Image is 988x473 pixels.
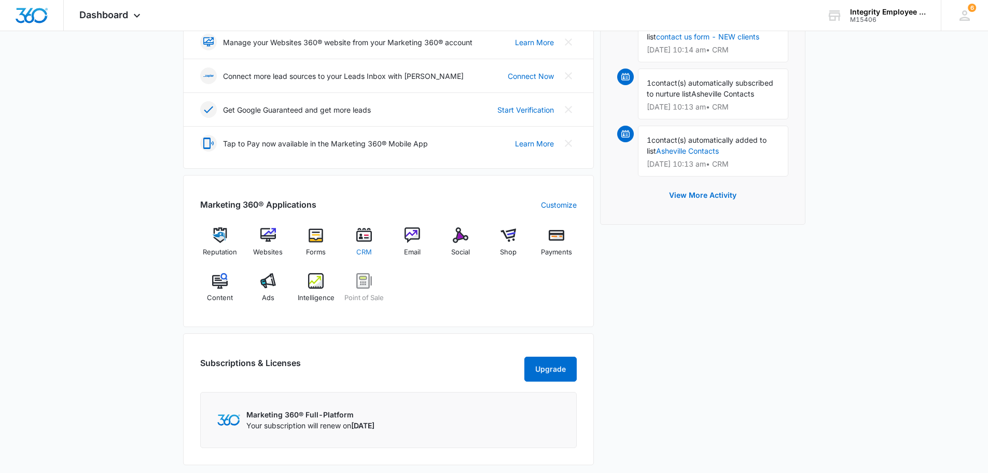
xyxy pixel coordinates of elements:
a: Reputation [200,227,240,265]
p: [DATE] 10:13 am • CRM [647,160,780,168]
span: Shop [500,247,517,258]
span: Intelligence [298,293,335,303]
span: 6 [968,4,976,12]
span: Dashboard [79,9,128,20]
button: Close [560,67,577,84]
button: Close [560,135,577,152]
span: Content [207,293,233,303]
span: Point of Sale [344,293,384,303]
span: Forms [306,247,326,258]
span: Social [451,247,470,258]
a: Payments [537,227,577,265]
img: Marketing 360 Logo [217,414,240,425]
div: notifications count [968,4,976,12]
span: contact(s) automatically subscribed to nurture list [647,78,773,98]
span: Email [404,247,421,258]
a: Ads [248,273,288,310]
a: Learn More [515,138,554,149]
span: Payments [541,247,572,258]
p: Your subscription will renew on [246,420,374,431]
p: [DATE] 10:13 am • CRM [647,103,780,111]
p: Tap to Pay now available in the Marketing 360® Mobile App [223,138,428,149]
p: [DATE] 10:14 am • CRM [647,46,780,53]
a: Customize [541,199,577,210]
span: [DATE] [351,421,374,430]
a: Shop [489,227,528,265]
span: CRM [356,247,372,258]
span: 1 [647,78,651,87]
span: Ads [262,293,274,303]
div: account id [850,16,926,23]
button: Close [560,101,577,118]
p: Get Google Guaranteed and get more leads [223,104,371,115]
span: Websites [253,247,283,258]
a: Content [200,273,240,310]
div: account name [850,8,926,16]
a: Forms [296,227,336,265]
p: Connect more lead sources to your Leads Inbox with [PERSON_NAME] [223,71,464,82]
span: Reputation [203,247,237,258]
a: Start Verification [497,104,554,115]
span: Asheville Contacts [691,89,754,98]
a: Connect Now [508,71,554,82]
a: Email [393,227,433,265]
span: 1 [647,136,651,144]
button: Upgrade [524,357,577,382]
button: View More Activity [659,183,747,208]
h2: Marketing 360® Applications [200,198,316,211]
a: Point of Sale [344,273,384,310]
a: Learn More [515,37,554,48]
span: contact(s) automatically added to list [647,136,767,155]
a: Websites [248,227,288,265]
a: CRM [344,227,384,265]
h2: Subscriptions & Licenses [200,357,301,377]
a: Asheville Contacts [656,146,719,155]
button: Close [560,34,577,50]
a: contact us form - NEW clients [656,32,759,41]
p: Marketing 360® Full-Platform [246,409,374,420]
a: Intelligence [296,273,336,310]
a: Social [440,227,480,265]
p: Manage your Websites 360® website from your Marketing 360® account [223,37,472,48]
